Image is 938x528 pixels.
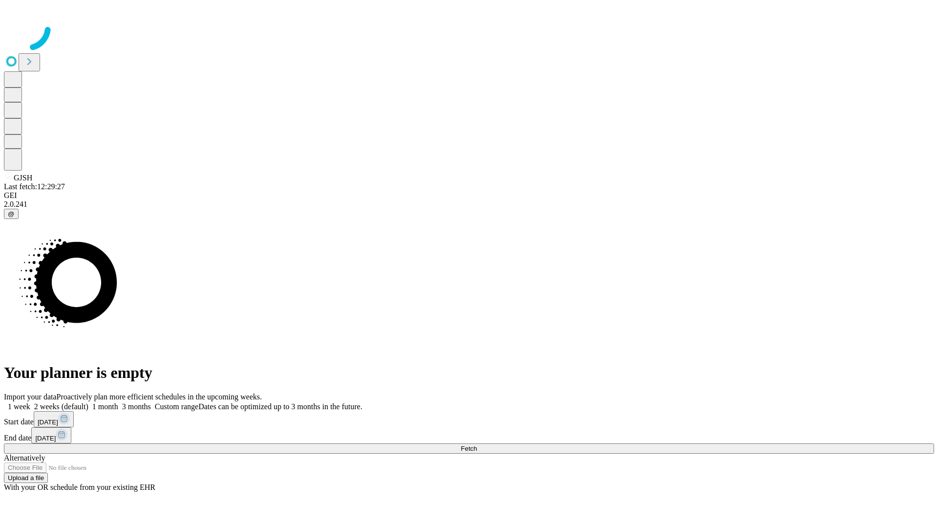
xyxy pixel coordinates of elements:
[198,402,362,411] span: Dates can be optimized up to 3 months in the future.
[8,210,15,218] span: @
[4,443,934,454] button: Fetch
[4,191,934,200] div: GEI
[35,435,56,442] span: [DATE]
[38,418,58,426] span: [DATE]
[92,402,118,411] span: 1 month
[4,200,934,209] div: 2.0.241
[4,182,65,191] span: Last fetch: 12:29:27
[155,402,198,411] span: Custom range
[4,483,155,491] span: With your OR schedule from your existing EHR
[8,402,30,411] span: 1 week
[31,427,71,443] button: [DATE]
[461,445,477,452] span: Fetch
[4,364,934,382] h1: Your planner is empty
[4,411,934,427] div: Start date
[34,402,88,411] span: 2 weeks (default)
[4,209,19,219] button: @
[122,402,151,411] span: 3 months
[14,174,32,182] span: GJSH
[4,393,57,401] span: Import your data
[4,454,45,462] span: Alternatively
[4,473,48,483] button: Upload a file
[4,427,934,443] div: End date
[57,393,262,401] span: Proactively plan more efficient schedules in the upcoming weeks.
[34,411,74,427] button: [DATE]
